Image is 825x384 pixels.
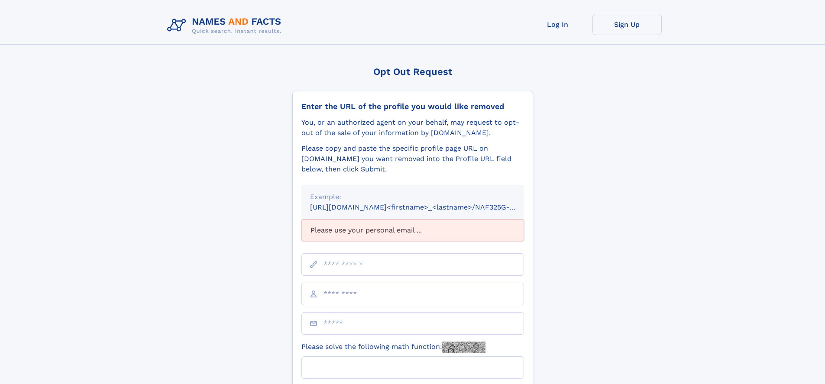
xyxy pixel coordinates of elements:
label: Please solve the following math function: [301,342,485,353]
small: [URL][DOMAIN_NAME]<firstname>_<lastname>/NAF325G-xxxxxxxx [310,203,540,211]
div: Please copy and paste the specific profile page URL on [DOMAIN_NAME] you want removed into the Pr... [301,143,524,174]
div: Opt Out Request [292,66,533,77]
a: Log In [523,14,592,35]
img: Logo Names and Facts [164,14,288,37]
div: Please use your personal email ... [301,219,524,241]
div: Enter the URL of the profile you would like removed [301,102,524,111]
a: Sign Up [592,14,662,35]
div: You, or an authorized agent on your behalf, may request to opt-out of the sale of your informatio... [301,117,524,138]
div: Example: [310,192,515,202]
